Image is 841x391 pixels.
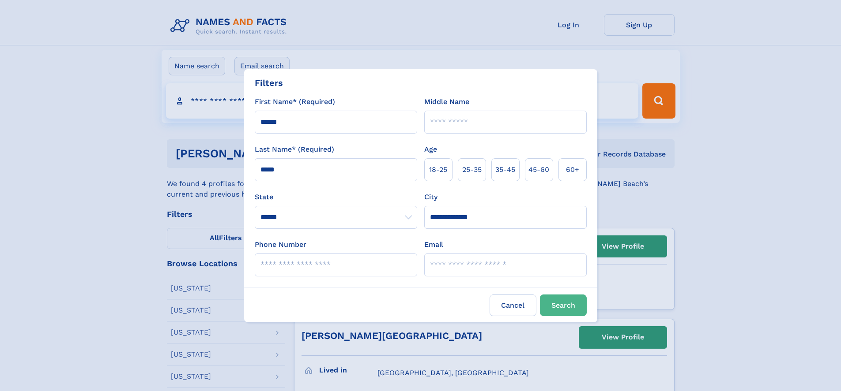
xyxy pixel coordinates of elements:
div: Filters [255,76,283,89]
label: City [424,192,437,202]
label: Phone Number [255,239,306,250]
label: Email [424,239,443,250]
button: Search [540,294,587,316]
label: Last Name* (Required) [255,144,334,155]
span: 18‑25 [429,164,447,175]
label: State [255,192,417,202]
label: Middle Name [424,97,469,107]
span: 25‑35 [462,164,482,175]
span: 35‑45 [495,164,515,175]
span: 45‑60 [528,164,549,175]
label: Cancel [490,294,536,316]
label: First Name* (Required) [255,97,335,107]
span: 60+ [566,164,579,175]
label: Age [424,144,437,155]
